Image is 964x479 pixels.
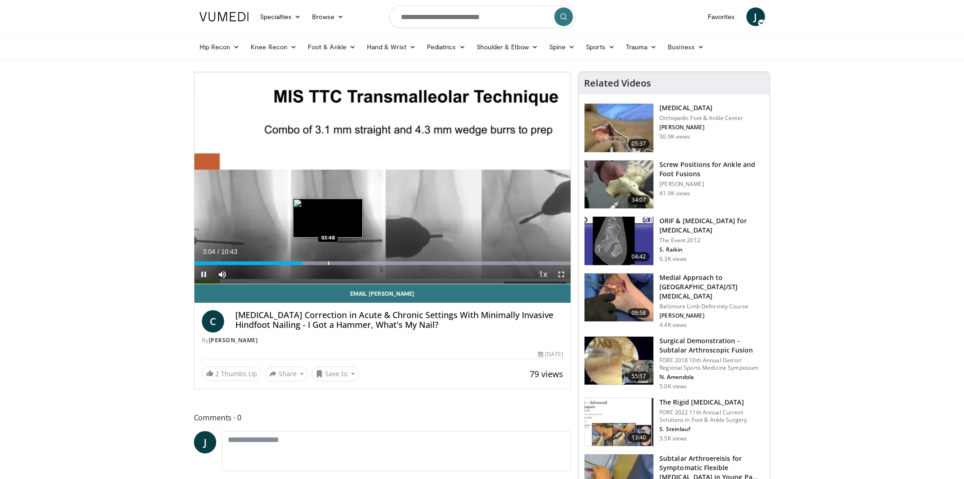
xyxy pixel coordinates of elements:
a: Foot & Ankle [302,38,361,56]
a: Specialties [254,7,307,26]
p: 4.4K views [659,321,687,329]
video-js: Video Player [194,72,571,284]
img: f04bac8f-a1d2-4078-a4f0-9e66789b4112.150x105_q85_crop-smart_upscale.jpg [585,337,653,385]
p: N. Amendola [659,373,764,381]
button: Mute [213,265,232,284]
a: 04:42 ORIF & [MEDICAL_DATA] for [MEDICAL_DATA] The Event 2012 S. Raikin 6.3K views [584,216,764,266]
a: 09:58 Medial Approach to [GEOGRAPHIC_DATA]/STJ [MEDICAL_DATA] Baltimore Limb Deformity Course [PE... [584,273,764,329]
h3: Screw Positions for Ankle and Foot Fusions [659,160,764,179]
a: Knee Recon [245,38,302,56]
a: Hip Recon [194,38,246,56]
p: Baltimore Limb Deformity Course [659,303,764,310]
a: Shoulder & Elbow [471,38,544,56]
button: Save to [312,366,359,381]
div: By [202,336,564,345]
p: FORE 2022 11th Annual Current Solutions in Foot & Ankle Surgery [659,409,764,424]
span: 13:40 [628,433,650,442]
span: 79 views [530,368,563,379]
a: Browse [306,7,349,26]
div: Progress Bar [194,261,571,265]
span: 04:42 [628,252,650,261]
h3: Medial Approach to [GEOGRAPHIC_DATA]/STJ [MEDICAL_DATA] [659,273,764,301]
span: 3:04 [203,248,215,255]
span: 10:43 [221,248,237,255]
p: 50.9K views [659,133,690,140]
a: C [202,310,224,333]
h4: Related Videos [584,78,651,89]
button: Playback Rate [533,265,552,284]
h4: [MEDICAL_DATA] Correction in Acute & Chronic Settings With Minimally Invasive Hindfoot Nailing - ... [235,310,564,330]
a: Favorites [702,7,741,26]
a: 13:40 The Rigid [MEDICAL_DATA] FORE 2022 11th Annual Current Solutions in Foot & Ankle Surgery S.... [584,398,764,447]
span: 34:07 [628,195,650,205]
button: Pause [194,265,213,284]
span: 09:58 [628,308,650,318]
p: FORE 2018 10th Annual Detroit Regional Sports Medicine Symposium [659,357,764,372]
p: [PERSON_NAME] [659,312,764,319]
img: E-HI8y-Omg85H4KX4xMDoxOmtxOwKG7D_4.150x105_q85_crop-smart_upscale.jpg [585,217,653,265]
a: 55:17 Surgical Demonstration - Subtalar Arthroscopic Fusion FORE 2018 10th Annual Detroit Regiona... [584,336,764,390]
a: Hand & Wrist [361,38,421,56]
p: Orthopedic Foot & Ankle Center [659,114,743,122]
a: J [194,431,216,453]
p: 3.5K views [659,435,687,442]
span: 55:17 [628,372,650,381]
img: VuMedi Logo [199,12,249,21]
p: The Event 2012 [659,237,764,244]
a: 2 Thumbs Up [202,366,261,381]
a: Spine [544,38,580,56]
h3: The Rigid [MEDICAL_DATA] [659,398,764,407]
p: 6.3K views [659,255,687,263]
p: [PERSON_NAME] [659,124,743,131]
span: 05:37 [628,139,650,148]
a: Pediatrics [421,38,471,56]
span: / [218,248,219,255]
button: Fullscreen [552,265,571,284]
p: S. Steinlauf [659,426,764,433]
button: Share [265,366,308,381]
h3: Surgical Demonstration - Subtalar Arthroscopic Fusion [659,336,764,355]
img: 545635_3.png.150x105_q85_crop-smart_upscale.jpg [585,104,653,152]
p: [PERSON_NAME] [659,180,764,188]
p: 5.0K views [659,383,687,390]
a: 05:37 [MEDICAL_DATA] Orthopedic Foot & Ankle Center [PERSON_NAME] 50.9K views [584,103,764,153]
img: image.jpeg [293,199,363,238]
input: Search topics, interventions [389,6,575,28]
a: J [746,7,765,26]
a: Trauma [620,38,663,56]
div: [DATE] [538,350,563,359]
h3: [MEDICAL_DATA] [659,103,743,113]
span: Comments 0 [194,412,572,424]
a: Email [PERSON_NAME] [194,284,571,303]
a: Sports [580,38,620,56]
img: 6fa6b498-311a-45e1-aef3-f46d60feb1b4.150x105_q85_crop-smart_upscale.jpg [585,398,653,446]
img: 67572_0000_3.png.150x105_q85_crop-smart_upscale.jpg [585,160,653,209]
a: 34:07 Screw Positions for Ankle and Foot Fusions [PERSON_NAME] 41.9K views [584,160,764,209]
span: 2 [215,369,219,378]
p: 41.9K views [659,190,690,197]
a: [PERSON_NAME] [209,336,258,344]
h3: ORIF & [MEDICAL_DATA] for [MEDICAL_DATA] [659,216,764,235]
a: Business [662,38,710,56]
img: b3e585cd-3312-456d-b1b7-4eccbcdb01ed.150x105_q85_crop-smart_upscale.jpg [585,273,653,322]
p: S. Raikin [659,246,764,253]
